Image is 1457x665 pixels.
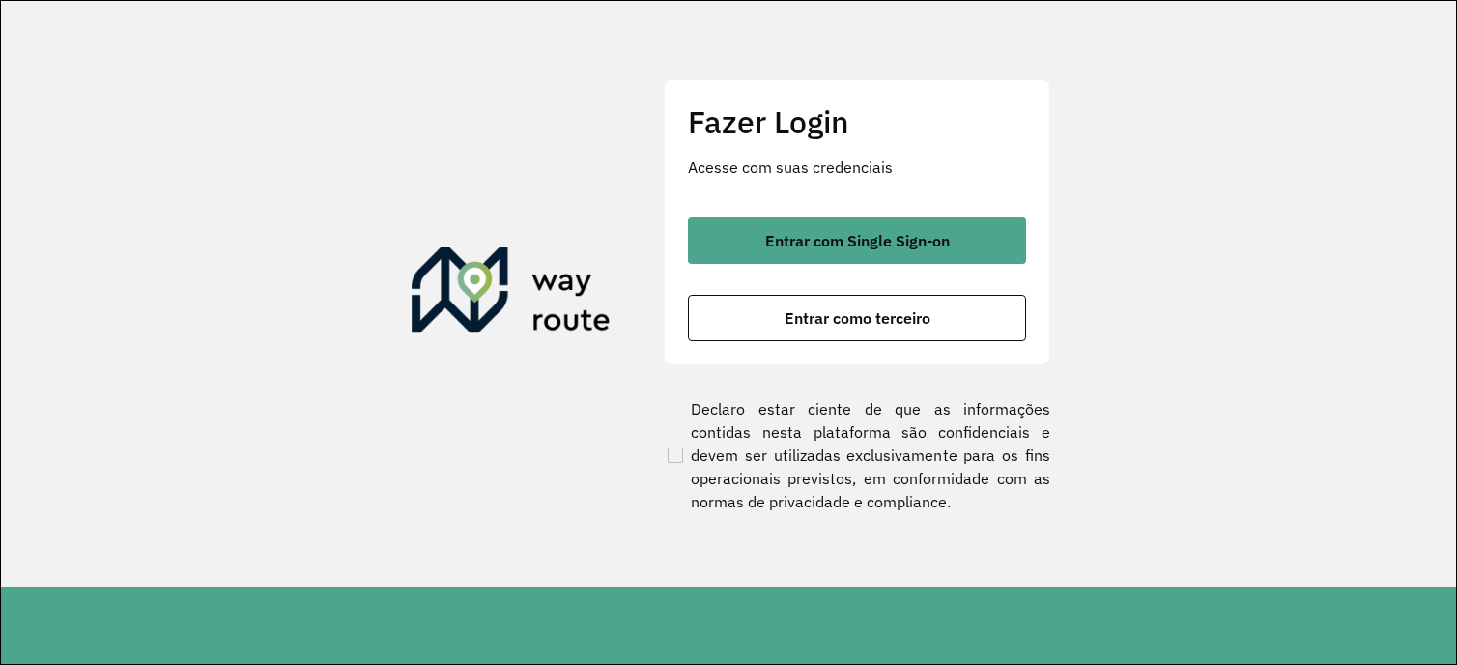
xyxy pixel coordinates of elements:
button: button [688,217,1026,264]
button: button [688,295,1026,341]
h2: Fazer Login [688,103,1026,140]
label: Declaro estar ciente de que as informações contidas nesta plataforma são confidenciais e devem se... [664,397,1050,513]
img: Roteirizador AmbevTech [412,247,611,340]
span: Entrar com Single Sign-on [765,233,950,248]
p: Acesse com suas credenciais [688,156,1026,179]
span: Entrar como terceiro [785,310,930,326]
